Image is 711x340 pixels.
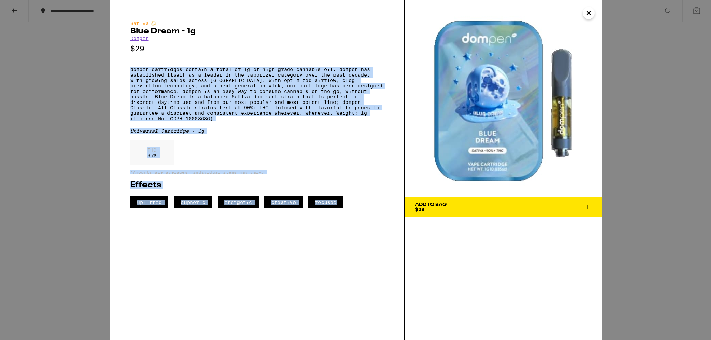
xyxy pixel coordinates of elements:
[130,128,384,134] div: Universal Cartridge - 1g
[130,21,384,26] div: Sativa
[415,207,424,212] span: $29
[130,67,384,121] p: dompen cartridges contain a total of 1g of high-grade cannabis oil. dompen has established itself...
[130,27,384,36] h2: Blue Dream - 1g
[130,196,168,208] span: uplifted
[4,5,49,10] span: Hi. Need any help?
[130,181,384,189] h2: Effects
[147,147,156,153] p: THC
[151,21,156,26] img: sativaColor.svg
[130,140,174,165] div: 85 %
[415,202,447,207] div: Add To Bag
[130,170,384,174] p: *Amounts are averages, individual items may vary.
[583,7,595,19] button: Close
[264,196,303,208] span: creative
[130,44,384,53] p: $29
[405,197,602,217] button: Add To Bag$29
[130,36,149,41] a: Dompen
[174,196,212,208] span: euphoric
[308,196,343,208] span: focused
[218,196,259,208] span: energetic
